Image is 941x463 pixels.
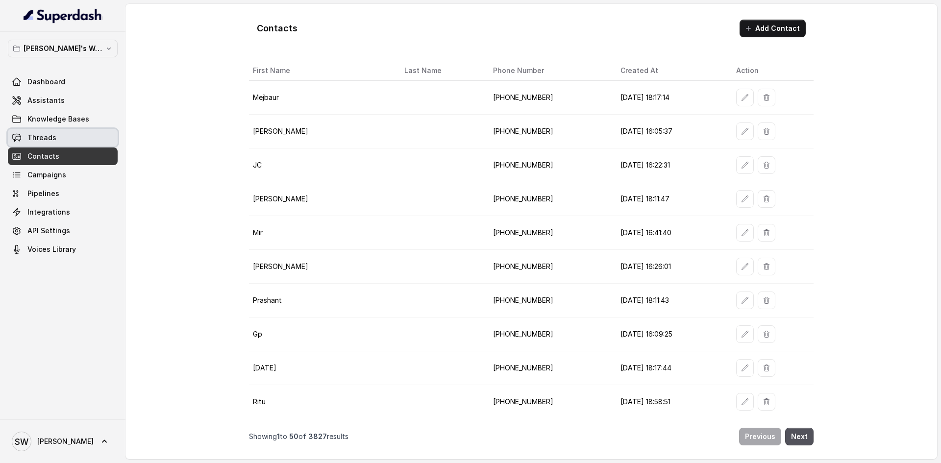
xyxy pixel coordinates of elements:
[613,216,728,250] td: [DATE] 16:41:40
[27,114,89,124] span: Knowledge Bases
[249,284,396,317] td: Prashant
[728,61,814,81] th: Action
[308,432,327,440] span: 3827
[613,284,728,317] td: [DATE] 18:11:43
[613,351,728,385] td: [DATE] 18:17:44
[613,115,728,148] td: [DATE] 16:05:37
[613,385,728,419] td: [DATE] 18:58:51
[8,92,118,109] a: Assistants
[396,61,485,81] th: Last Name
[739,428,781,445] button: Previous
[24,43,102,54] p: [PERSON_NAME]'s Workspace
[485,81,613,115] td: [PHONE_NUMBER]
[37,437,94,446] span: [PERSON_NAME]
[8,203,118,221] a: Integrations
[613,250,728,284] td: [DATE] 16:26:01
[485,385,613,419] td: [PHONE_NUMBER]
[27,189,59,198] span: Pipelines
[27,226,70,236] span: API Settings
[249,351,396,385] td: [DATE]
[289,432,298,440] span: 50
[27,207,70,217] span: Integrations
[485,317,613,351] td: [PHONE_NUMBER]
[485,284,613,317] td: [PHONE_NUMBER]
[485,115,613,148] td: [PHONE_NUMBER]
[27,96,65,105] span: Assistants
[785,428,814,445] button: Next
[8,241,118,258] a: Voices Library
[27,133,56,143] span: Threads
[613,182,728,216] td: [DATE] 18:11:47
[485,182,613,216] td: [PHONE_NUMBER]
[277,432,280,440] span: 1
[485,351,613,385] td: [PHONE_NUMBER]
[24,8,102,24] img: light.svg
[485,216,613,250] td: [PHONE_NUMBER]
[257,21,297,36] h1: Contacts
[8,40,118,57] button: [PERSON_NAME]'s Workspace
[249,182,396,216] td: [PERSON_NAME]
[613,148,728,182] td: [DATE] 16:22:31
[249,81,396,115] td: Mejbaur
[249,250,396,284] td: [PERSON_NAME]
[249,385,396,419] td: Ritu
[249,148,396,182] td: JC
[15,437,28,447] text: SW
[485,148,613,182] td: [PHONE_NUMBER]
[8,222,118,240] a: API Settings
[613,61,728,81] th: Created At
[249,422,814,451] nav: Pagination
[485,250,613,284] td: [PHONE_NUMBER]
[27,244,76,254] span: Voices Library
[8,73,118,91] a: Dashboard
[740,20,806,37] button: Add Contact
[8,185,118,202] a: Pipelines
[27,77,65,87] span: Dashboard
[8,129,118,146] a: Threads
[8,166,118,184] a: Campaigns
[613,317,728,351] td: [DATE] 16:09:25
[8,428,118,455] a: [PERSON_NAME]
[249,216,396,250] td: Mir
[249,115,396,148] td: [PERSON_NAME]
[8,147,118,165] a: Contacts
[613,81,728,115] td: [DATE] 18:17:14
[485,61,613,81] th: Phone Number
[8,110,118,128] a: Knowledge Bases
[249,432,348,441] p: Showing to of results
[27,151,59,161] span: Contacts
[249,61,396,81] th: First Name
[249,317,396,351] td: Gp
[27,170,66,180] span: Campaigns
